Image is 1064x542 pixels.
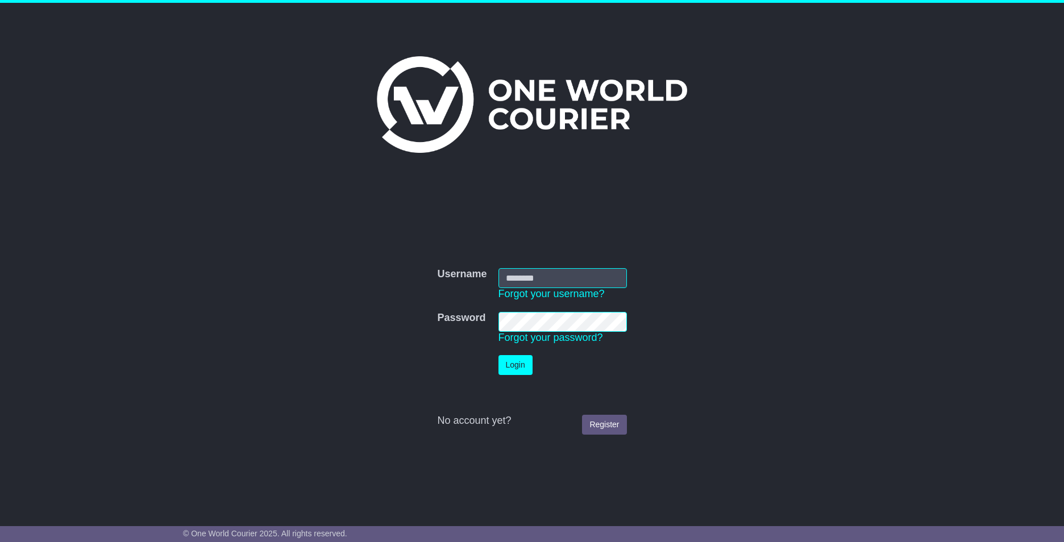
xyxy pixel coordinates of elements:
a: Forgot your password? [498,332,603,343]
span: © One World Courier 2025. All rights reserved. [183,529,347,538]
button: Login [498,355,533,375]
a: Forgot your username? [498,288,605,299]
img: One World [377,56,687,153]
label: Username [437,268,487,281]
label: Password [437,312,485,324]
div: No account yet? [437,415,626,427]
a: Register [582,415,626,435]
